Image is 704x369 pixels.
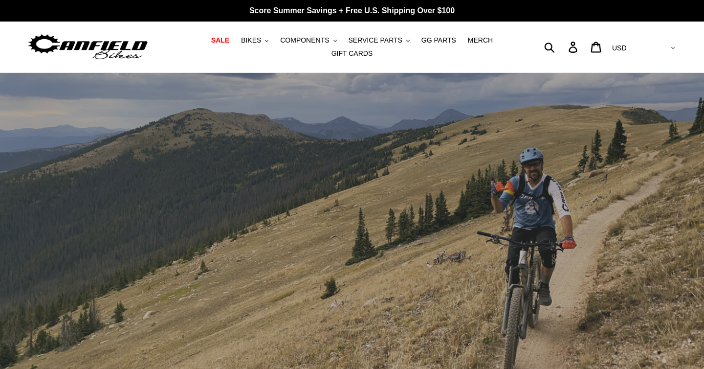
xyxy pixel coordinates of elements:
[275,34,341,47] button: COMPONENTS
[463,34,498,47] a: MERCH
[343,34,414,47] button: SERVICE PARTS
[417,34,461,47] a: GG PARTS
[211,36,229,45] span: SALE
[331,49,373,58] span: GIFT CARDS
[468,36,493,45] span: MERCH
[348,36,402,45] span: SERVICE PARTS
[550,36,574,58] input: Search
[27,32,149,63] img: Canfield Bikes
[206,34,234,47] a: SALE
[327,47,378,60] a: GIFT CARDS
[236,34,273,47] button: BIKES
[421,36,456,45] span: GG PARTS
[280,36,329,45] span: COMPONENTS
[241,36,261,45] span: BIKES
